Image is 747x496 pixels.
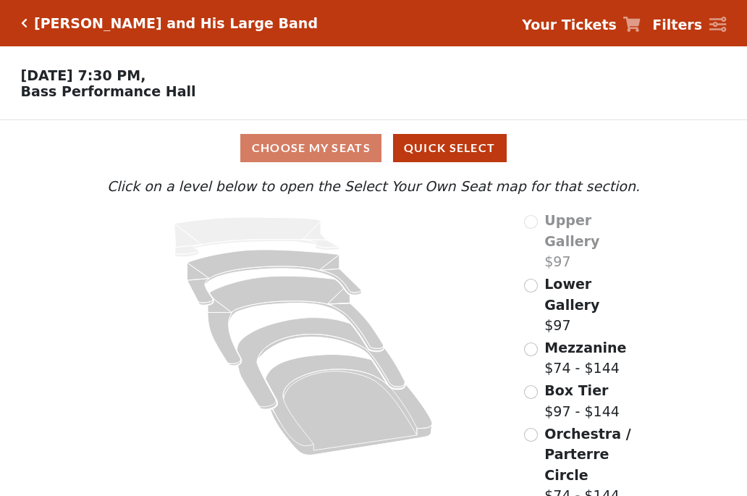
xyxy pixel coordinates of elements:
span: Mezzanine [544,340,626,356]
a: Filters [652,14,726,35]
span: Box Tier [544,382,608,398]
path: Orchestra / Parterre Circle - Seats Available: 17 [266,355,433,455]
label: $97 [544,274,643,336]
strong: Filters [652,17,702,33]
span: Lower Gallery [544,276,599,313]
label: $74 - $144 [544,337,626,379]
path: Upper Gallery - Seats Available: 0 [174,217,339,257]
label: $97 - $144 [544,380,620,421]
p: Click on a level below to open the Select Your Own Seat map for that section. [104,176,643,197]
span: Orchestra / Parterre Circle [544,426,630,483]
a: Click here to go back to filters [21,18,28,28]
span: Upper Gallery [544,212,599,249]
strong: Your Tickets [522,17,617,33]
path: Lower Gallery - Seats Available: 188 [187,250,362,305]
a: Your Tickets [522,14,641,35]
button: Quick Select [393,134,507,162]
h5: [PERSON_NAME] and His Large Band [34,15,318,32]
label: $97 [544,210,643,272]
